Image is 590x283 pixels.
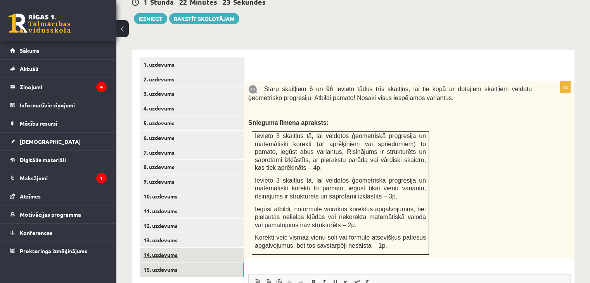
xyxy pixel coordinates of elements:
[10,205,107,223] a: Motivācijas programma
[140,57,244,72] a: 1. uzdevums
[9,14,71,33] a: Rīgas 1. Tālmācības vidusskola
[10,187,107,205] a: Atzīmes
[140,145,244,160] a: 7. uzdevums
[134,13,167,24] button: Iesniegt
[255,206,426,228] span: Iegūst atbildi, noformulē vairākus korektus apgalvojumus, bet pieļautas nelielas kļūdas vai nekor...
[140,131,244,145] a: 6. uzdevums
[140,248,244,262] a: 14. uzdevums
[96,82,107,92] i: 4
[140,72,244,86] a: 2. uzdevums
[248,85,258,94] img: 9k=
[20,193,41,200] span: Atzīmes
[20,65,38,72] span: Aktuāli
[140,219,244,233] a: 12. uzdevums
[20,47,40,54] span: Sākums
[10,224,107,242] a: Konferences
[10,96,107,114] a: Informatīvie ziņojumi
[248,119,329,126] span: Snieguma līmeņa apraksts:
[255,177,426,200] span: Ievieto 3 skaitļus tā, lai veidotos ģeometriskā progresija un matemātiski korekti to pamato, iegū...
[20,120,57,127] span: Mācību resursi
[20,156,66,163] span: Digitālie materiāli
[140,189,244,204] a: 10. uzdevums
[8,8,314,16] body: Bagātinātā teksta redaktors, wiswyg-editor-user-answer-47024908401820
[10,41,107,59] a: Sākums
[20,247,87,254] span: Proktoringa izmēģinājums
[560,81,571,93] p: 4p
[169,13,239,24] a: Rakstīt skolotājam
[10,151,107,169] a: Digitālie materiāli
[20,169,107,187] legend: Maksājumi
[20,229,52,236] span: Konferences
[255,234,426,249] span: Korekti veic vismaz vienu soli vai formulē atsevišķus patiesus apgalvojumus, bet tos savstarpēji ...
[10,169,107,187] a: Maksājumi1
[140,101,244,116] a: 4. uzdevums
[20,211,81,218] span: Motivācijas programma
[10,242,107,260] a: Proktoringa izmēģinājums
[140,160,244,174] a: 8. uzdevums
[255,133,426,171] span: Ievieto 3 skaitļus tā, lai veidotos ģeometriskā progresija un matemātiski korekti (ar aprēķiniem ...
[20,138,81,145] span: [DEMOGRAPHIC_DATA]
[140,86,244,101] a: 3. uzdevums
[252,68,255,71] img: Balts.png
[20,96,107,114] legend: Informatīvie ziņojumi
[10,114,107,132] a: Mācību resursi
[140,233,244,247] a: 13. uzdevums
[96,173,107,183] i: 1
[140,116,244,130] a: 5. uzdevums
[140,262,244,277] a: 15. uzdevums
[140,204,244,218] a: 11. uzdevums
[20,78,107,96] legend: Ziņojumi
[10,60,107,78] a: Aktuāli
[10,78,107,96] a: Ziņojumi4
[10,133,107,150] a: [DEMOGRAPHIC_DATA]
[248,86,532,101] span: Starp skaitļiem 6 un 96 ievieto tādus trīs skaitļus, lai tie kopā ar dotajiem skaitļiem veidotu ģ...
[140,174,244,189] a: 9. uzdevums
